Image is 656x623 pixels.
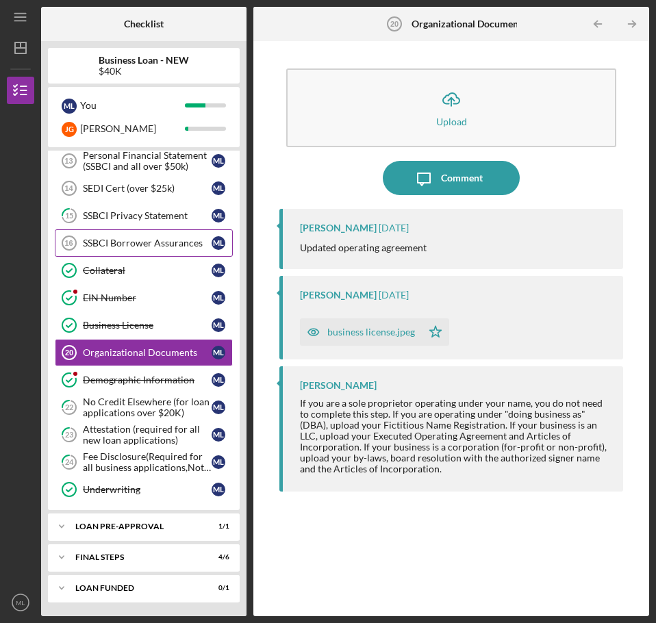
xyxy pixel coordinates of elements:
div: M L [212,236,225,250]
a: 13Personal Financial Statement (SSBCI and all over $50k)ML [55,147,233,175]
button: Upload [286,68,616,147]
a: Demographic InformationML [55,366,233,394]
div: Business License [83,320,212,331]
div: Organizational Documents [83,347,212,358]
text: ML [16,599,25,607]
div: business license.jpeg [327,327,415,338]
div: M L [212,483,225,496]
div: EIN Number [83,292,212,303]
a: 15SSBCI Privacy StatementML [55,202,233,229]
div: M L [212,291,225,305]
div: Underwriting [83,484,212,495]
div: Demographic Information [83,374,212,385]
div: [PERSON_NAME] [300,380,377,391]
div: SSBCI Borrower Assurances [83,238,212,249]
div: SSBCI Privacy Statement [83,210,212,221]
tspan: 20 [65,348,73,357]
div: FINAL STEPS [75,553,195,561]
div: M L [212,181,225,195]
div: M L [212,455,225,469]
a: 24Fee Disclosure(Required for all business applications,Not needed for Contractor loans)ML [55,448,233,476]
a: CollateralML [55,257,233,284]
tspan: 24 [65,458,74,467]
a: UnderwritingML [55,476,233,503]
a: EIN NumberML [55,284,233,311]
div: M L [212,209,225,222]
button: business license.jpeg [300,318,449,346]
a: 16SSBCI Borrower AssurancesML [55,229,233,257]
div: M L [212,154,225,168]
a: 22No Credit Elsewhere (for loan applications over $20K)ML [55,394,233,421]
div: 1 / 1 [205,522,229,531]
div: M L [212,264,225,277]
div: LOAN FUNDED [75,584,195,592]
div: Upload [436,116,467,127]
button: ML [7,589,34,616]
a: Business LicenseML [55,311,233,339]
div: Attestation (required for all new loan applications) [83,424,212,446]
div: Fee Disclosure(Required for all business applications,Not needed for Contractor loans) [83,451,212,473]
a: 20Organizational DocumentsML [55,339,233,366]
div: 0 / 1 [205,584,229,592]
tspan: 15 [65,212,73,220]
b: Checklist [124,18,164,29]
tspan: 22 [65,403,73,412]
tspan: 23 [65,431,73,440]
tspan: 16 [64,239,73,247]
div: M L [212,428,225,442]
div: Comment [441,161,483,195]
div: Personal Financial Statement (SSBCI and all over $50k) [83,150,212,172]
div: M L [212,373,225,387]
div: M L [62,99,77,114]
div: M L [212,318,225,332]
div: If you are a sole proprietor operating under your name, you do not need to complete this step. If... [300,398,609,475]
div: 4 / 6 [205,553,229,561]
div: Collateral [83,265,212,276]
time: 2025-07-23 16:03 [379,222,409,233]
b: Business Loan - NEW [99,55,189,66]
div: [PERSON_NAME] [80,117,185,140]
b: Organizational Documents [412,18,526,29]
div: LOAN PRE-APPROVAL [75,522,195,531]
div: M L [212,346,225,359]
tspan: 20 [390,20,398,28]
div: You [80,94,185,117]
p: Updated operating agreement [300,240,427,255]
tspan: 14 [64,184,73,192]
div: [PERSON_NAME] [300,290,377,301]
div: No Credit Elsewhere (for loan applications over $20K) [83,396,212,418]
a: 14SEDI Cert (over $25k)ML [55,175,233,202]
button: Comment [383,161,520,195]
time: 2025-07-23 16:03 [379,290,409,301]
div: SEDI Cert (over $25k) [83,183,212,194]
div: $40K [99,66,189,77]
div: [PERSON_NAME] [300,222,377,233]
tspan: 13 [64,157,73,165]
div: M L [212,400,225,414]
a: 23Attestation (required for all new loan applications)ML [55,421,233,448]
div: J G [62,122,77,137]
